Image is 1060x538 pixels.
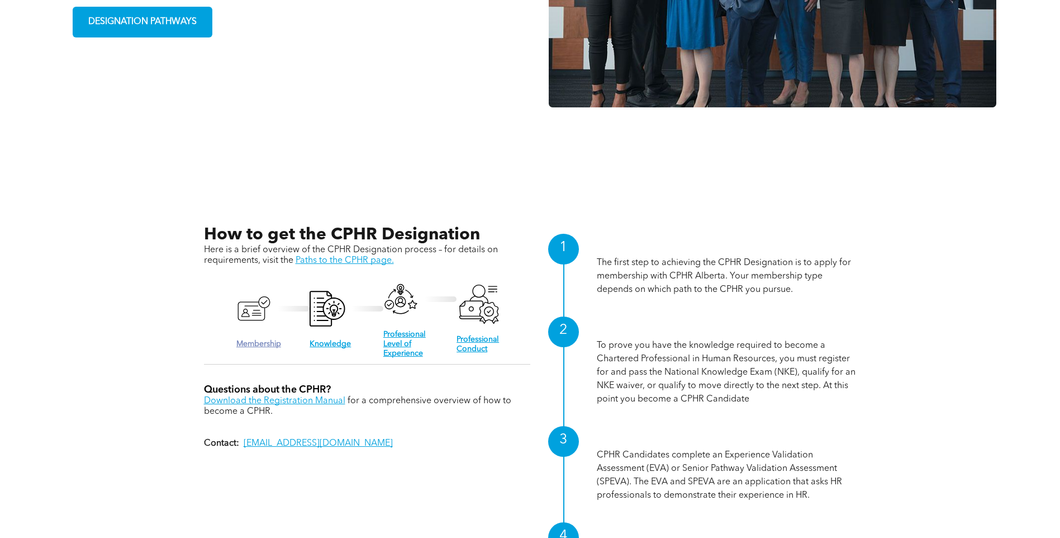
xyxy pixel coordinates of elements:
[296,256,394,265] a: Paths to the CPHR page.
[597,431,857,449] h1: Professional Level of Experience
[236,340,281,348] a: Membership
[204,226,480,243] span: How to get the CPHR Designation
[383,331,426,357] a: Professional Level of Experience
[204,246,498,265] span: Here is a brief overview of the CPHR Designation process – for details on requirements, visit the
[597,239,857,256] h1: Membership
[457,336,499,353] a: Professional Conduct
[204,385,331,395] span: Questions about the CPHR?
[244,439,393,448] a: [EMAIL_ADDRESS][DOMAIN_NAME]
[548,317,579,347] div: 2
[204,397,345,405] a: Download the Registration Manual
[548,426,579,457] div: 3
[597,449,857,502] p: CPHR Candidates complete an Experience Validation Assessment (EVA) or Senior Pathway Validation A...
[548,234,579,265] div: 1
[597,256,857,296] p: The first step to achieving the CPHR Designation is to apply for membership with CPHR Alberta. Yo...
[204,439,239,448] strong: Contact:
[597,322,857,339] h1: Knowledge
[84,11,201,33] span: DESIGNATION PATHWAYS
[204,397,511,416] span: for a comprehensive overview of how to become a CPHR.
[597,339,857,406] p: To prove you have the knowledge required to become a Chartered Professional in Human Resources, y...
[310,340,351,348] a: Knowledge
[73,7,212,37] a: DESIGNATION PATHWAYS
